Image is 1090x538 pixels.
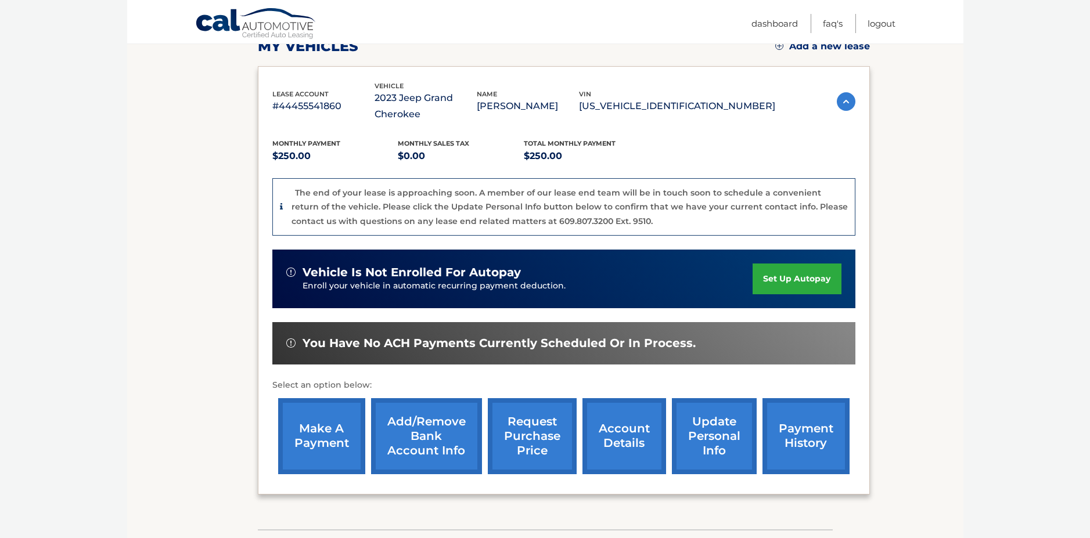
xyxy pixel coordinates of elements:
a: account details [582,398,666,474]
a: Add a new lease [775,41,870,52]
img: accordion-active.svg [837,92,855,111]
a: FAQ's [823,14,843,33]
img: alert-white.svg [286,268,296,277]
a: Dashboard [751,14,798,33]
span: You have no ACH payments currently scheduled or in process. [303,336,696,351]
span: Monthly sales Tax [398,139,469,147]
img: alert-white.svg [286,338,296,348]
p: [US_VEHICLE_IDENTIFICATION_NUMBER] [579,98,775,114]
span: vehicle [375,82,404,90]
span: name [477,90,497,98]
p: Enroll your vehicle in automatic recurring payment deduction. [303,280,753,293]
img: add.svg [775,42,783,50]
a: Add/Remove bank account info [371,398,482,474]
a: Logout [868,14,895,33]
p: #44455541860 [272,98,375,114]
h2: my vehicles [258,38,358,55]
span: vehicle is not enrolled for autopay [303,265,521,280]
a: payment history [762,398,850,474]
span: lease account [272,90,329,98]
a: Cal Automotive [195,8,317,41]
p: $250.00 [272,148,398,164]
p: Select an option below: [272,378,855,392]
p: [PERSON_NAME] [477,98,579,114]
a: update personal info [672,398,757,474]
p: The end of your lease is approaching soon. A member of our lease end team will be in touch soon t... [292,187,848,226]
p: 2023 Jeep Grand Cherokee [375,90,477,122]
p: $0.00 [398,148,524,164]
p: $250.00 [524,148,650,164]
span: Monthly Payment [272,139,340,147]
a: make a payment [278,398,365,474]
a: request purchase price [488,398,577,474]
span: vin [579,90,591,98]
a: set up autopay [753,263,841,294]
span: Total Monthly Payment [524,139,616,147]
